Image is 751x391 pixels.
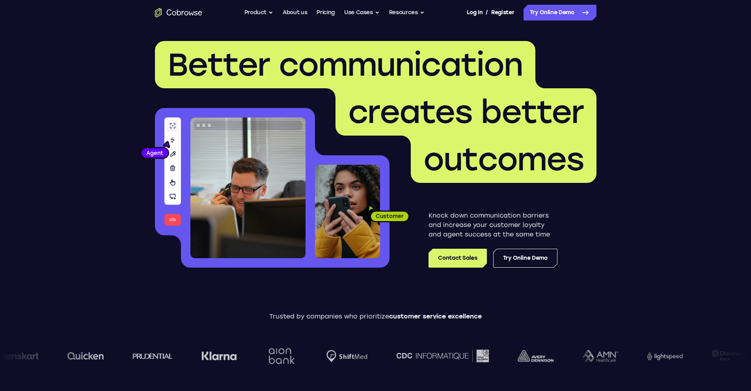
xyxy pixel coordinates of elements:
img: Klarna [201,351,237,361]
a: Log In [467,5,483,20]
a: Try Online Demo [524,5,596,20]
span: creates better [348,93,584,131]
button: Product [244,5,274,20]
span: Better communication [168,46,523,84]
button: Use Cases [344,5,380,20]
a: Pricing [317,5,335,20]
p: Knock down communication barriers and increase your customer loyalty and agent success at the sam... [429,211,557,239]
img: prudential [133,353,173,359]
img: A customer support agent talking on the phone [190,117,306,258]
span: outcomes [423,140,584,178]
a: About us [283,5,307,20]
a: Try Online Demo [493,249,557,268]
img: CDC Informatique [397,350,489,362]
img: Aion Bank [266,340,298,372]
span: customer service excellence [389,313,482,320]
button: Resources [389,5,425,20]
a: Register [491,5,514,20]
a: Contact Sales [429,249,486,268]
span: / [486,8,488,17]
img: Shiftmed [326,350,367,362]
img: avery-dennison [518,350,553,362]
img: A customer holding their phone [315,165,380,258]
img: AMN Healthcare [582,350,618,362]
a: Go to the home page [155,8,202,17]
